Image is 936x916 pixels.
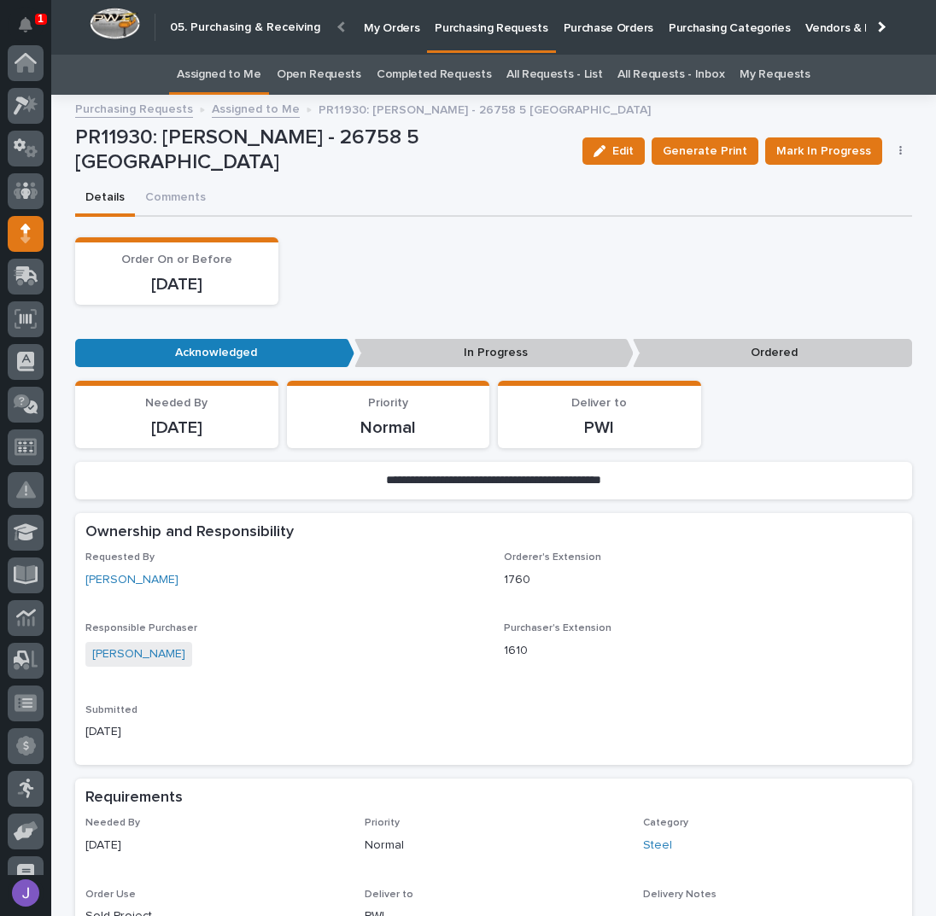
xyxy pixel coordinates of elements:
[212,98,300,118] a: Assigned to Me
[75,125,569,175] p: PR11930: [PERSON_NAME] - 26758 5 [GEOGRAPHIC_DATA]
[504,571,902,589] p: 1760
[377,55,491,95] a: Completed Requests
[75,181,135,217] button: Details
[504,552,601,563] span: Orderer's Extension
[85,623,197,633] span: Responsible Purchaser
[504,642,902,660] p: 1610
[75,98,193,118] a: Purchasing Requests
[8,7,44,43] button: Notifications
[85,837,344,855] p: [DATE]
[633,339,912,367] p: Ordered
[504,623,611,633] span: Purchaser's Extension
[643,837,672,855] a: Steel
[170,20,320,35] h2: 05. Purchasing & Receiving
[508,417,691,438] p: PWI
[85,705,137,715] span: Submitted
[368,397,408,409] span: Priority
[90,8,140,39] img: Workspace Logo
[617,55,724,95] a: All Requests - Inbox
[277,55,361,95] a: Open Requests
[612,143,634,159] span: Edit
[582,137,645,165] button: Edit
[177,55,261,95] a: Assigned to Me
[319,99,651,118] p: PR11930: [PERSON_NAME] - 26758 5 [GEOGRAPHIC_DATA]
[85,274,268,295] p: [DATE]
[135,181,216,217] button: Comments
[765,137,882,165] button: Mark In Progress
[85,723,483,741] p: [DATE]
[297,417,480,438] p: Normal
[506,55,602,95] a: All Requests - List
[85,789,183,808] h2: Requirements
[85,890,136,900] span: Order Use
[85,818,140,828] span: Needed By
[8,875,44,911] button: users-avatar
[92,645,185,663] a: [PERSON_NAME]
[643,890,717,900] span: Delivery Notes
[145,397,208,409] span: Needed By
[354,339,634,367] p: In Progress
[365,818,400,828] span: Priority
[75,339,354,367] p: Acknowledged
[85,552,155,563] span: Requested By
[740,55,810,95] a: My Requests
[365,890,413,900] span: Deliver to
[38,13,44,25] p: 1
[85,523,294,542] h2: Ownership and Responsibility
[643,818,688,828] span: Category
[85,571,178,589] a: [PERSON_NAME]
[652,137,758,165] button: Generate Print
[571,397,627,409] span: Deliver to
[776,141,871,161] span: Mark In Progress
[663,141,747,161] span: Generate Print
[21,17,44,44] div: Notifications1
[121,254,232,265] span: Order On or Before
[365,837,623,855] p: Normal
[85,417,268,438] p: [DATE]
